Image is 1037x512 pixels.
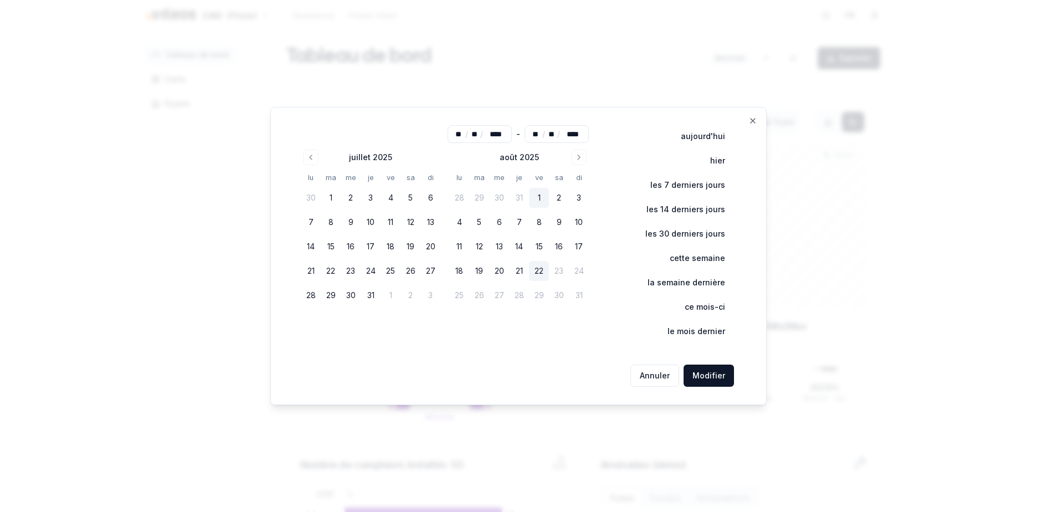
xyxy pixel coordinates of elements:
[489,188,509,208] button: 30
[684,365,734,387] button: Modifier
[341,188,361,208] button: 2
[509,212,529,232] button: 7
[301,212,321,232] button: 7
[301,285,321,305] button: 28
[449,261,469,281] button: 18
[321,237,341,257] button: 15
[623,198,734,221] button: les 14 derniers jours
[420,261,440,281] button: 27
[381,285,401,305] button: 1
[489,172,509,183] th: mercredi
[661,296,734,318] button: ce mois-ci
[509,261,529,281] button: 21
[401,188,420,208] button: 5
[381,261,401,281] button: 25
[529,237,549,257] button: 15
[529,188,549,208] button: 1
[381,237,401,257] button: 18
[469,212,489,232] button: 5
[321,212,341,232] button: 8
[646,247,734,269] button: cette semaine
[361,285,381,305] button: 31
[630,365,679,387] button: Annuler
[420,212,440,232] button: 13
[449,172,469,183] th: lundi
[349,152,392,163] div: juillet 2025
[549,172,569,183] th: samedi
[509,172,529,183] th: jeudi
[401,172,420,183] th: samedi
[361,212,381,232] button: 10
[465,129,468,140] span: /
[341,237,361,257] button: 16
[571,150,587,165] button: Go to next month
[549,188,569,208] button: 2
[341,261,361,281] button: 23
[401,212,420,232] button: 12
[420,188,440,208] button: 6
[622,223,734,245] button: les 30 derniers jours
[489,237,509,257] button: 13
[420,172,440,183] th: dimanche
[549,237,569,257] button: 16
[624,272,734,294] button: la semaine dernière
[401,237,420,257] button: 19
[341,212,361,232] button: 9
[569,172,589,183] th: dimanche
[627,174,734,196] button: les 7 derniers jours
[516,125,520,143] div: -
[480,129,483,140] span: /
[529,212,549,232] button: 8
[644,320,734,342] button: le mois dernier
[687,150,734,172] button: hier
[301,261,321,281] button: 21
[569,237,589,257] button: 17
[301,188,321,208] button: 30
[542,129,545,140] span: /
[449,212,469,232] button: 4
[549,212,569,232] button: 9
[321,285,341,305] button: 29
[469,188,489,208] button: 29
[509,237,529,257] button: 14
[321,172,341,183] th: mardi
[449,237,469,257] button: 11
[361,237,381,257] button: 17
[301,237,321,257] button: 14
[401,261,420,281] button: 26
[500,152,539,163] div: août 2025
[569,212,589,232] button: 10
[381,212,401,232] button: 11
[509,188,529,208] button: 31
[557,129,560,140] span: /
[321,188,341,208] button: 1
[529,172,549,183] th: vendredi
[569,188,589,208] button: 3
[361,261,381,281] button: 24
[361,188,381,208] button: 3
[420,237,440,257] button: 20
[469,172,489,183] th: mardi
[381,188,401,208] button: 4
[361,172,381,183] th: jeudi
[489,261,509,281] button: 20
[529,261,549,281] button: 22
[301,172,321,183] th: lundi
[489,212,509,232] button: 6
[658,125,734,147] button: aujourd'hui
[449,188,469,208] button: 28
[341,285,361,305] button: 30
[381,172,401,183] th: vendredi
[401,285,420,305] button: 2
[469,261,489,281] button: 19
[303,150,319,165] button: Go to previous month
[469,237,489,257] button: 12
[420,285,440,305] button: 3
[321,261,341,281] button: 22
[341,172,361,183] th: mercredi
